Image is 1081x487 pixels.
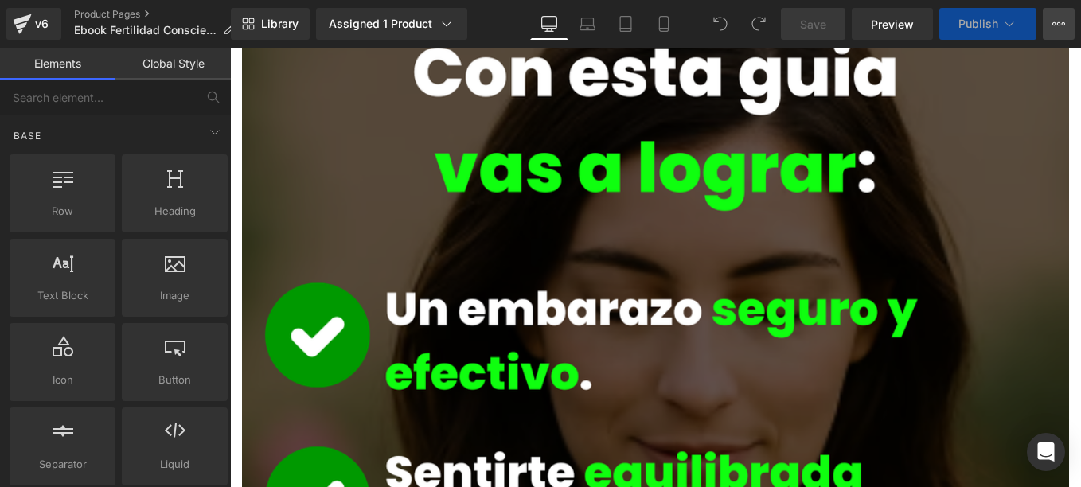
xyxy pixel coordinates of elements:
[6,8,61,40] a: v6
[871,16,914,33] span: Preview
[743,8,775,40] button: Redo
[14,287,111,304] span: Text Block
[329,16,455,32] div: Assigned 1 Product
[607,8,645,40] a: Tablet
[74,8,247,21] a: Product Pages
[74,24,217,37] span: Ebook Fertilidad Consciente
[115,48,231,80] a: Global Style
[14,372,111,388] span: Icon
[939,8,1036,40] button: Publish
[14,203,111,220] span: Row
[958,18,998,30] span: Publish
[127,287,223,304] span: Image
[645,8,683,40] a: Mobile
[127,203,223,220] span: Heading
[127,372,223,388] span: Button
[231,8,310,40] a: New Library
[530,8,568,40] a: Desktop
[12,128,43,143] span: Base
[800,16,826,33] span: Save
[14,456,111,473] span: Separator
[704,8,736,40] button: Undo
[32,14,52,34] div: v6
[568,8,607,40] a: Laptop
[127,456,223,473] span: Liquid
[852,8,933,40] a: Preview
[1027,433,1065,471] div: Open Intercom Messenger
[1043,8,1075,40] button: More
[261,17,299,31] span: Library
